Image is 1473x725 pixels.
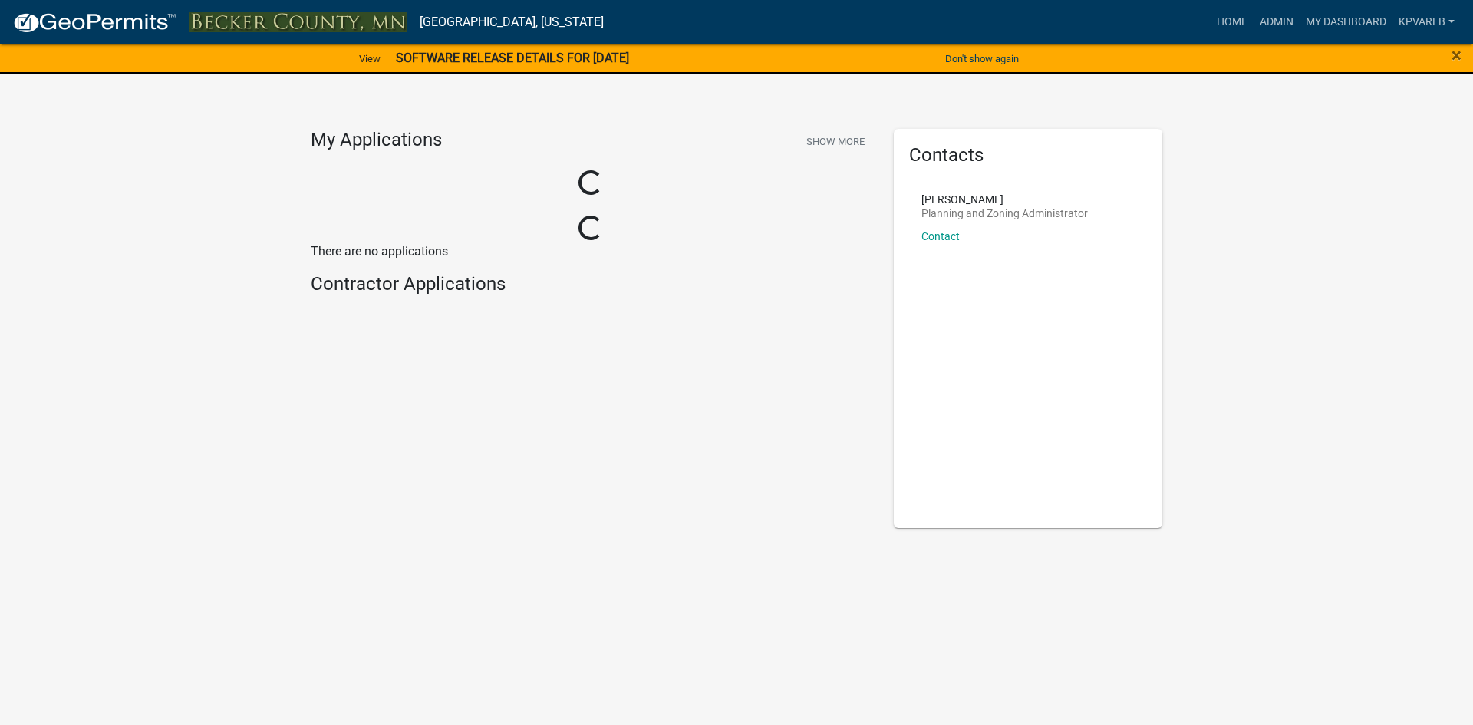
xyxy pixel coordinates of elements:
[1300,8,1392,37] a: My Dashboard
[311,129,442,152] h4: My Applications
[189,12,407,32] img: Becker County, Minnesota
[1392,8,1461,37] a: kpvareb
[1254,8,1300,37] a: Admin
[420,9,604,35] a: [GEOGRAPHIC_DATA], [US_STATE]
[921,208,1088,219] p: Planning and Zoning Administrator
[311,242,871,261] p: There are no applications
[1211,8,1254,37] a: Home
[311,273,871,302] wm-workflow-list-section: Contractor Applications
[921,230,960,242] a: Contact
[1452,44,1461,66] span: ×
[353,46,387,71] a: View
[939,46,1025,71] button: Don't show again
[311,273,871,295] h4: Contractor Applications
[921,194,1088,205] p: [PERSON_NAME]
[1452,46,1461,64] button: Close
[909,144,1147,166] h5: Contacts
[800,129,871,154] button: Show More
[396,51,629,65] strong: SOFTWARE RELEASE DETAILS FOR [DATE]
